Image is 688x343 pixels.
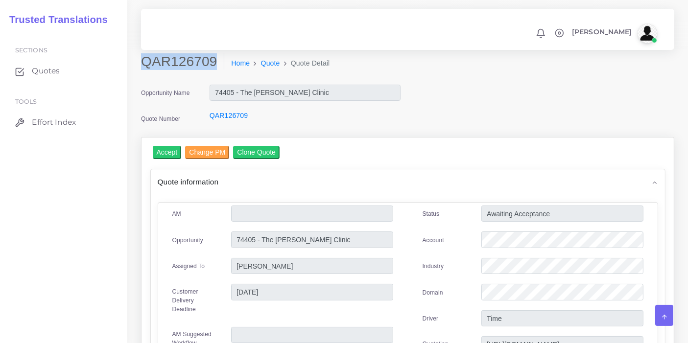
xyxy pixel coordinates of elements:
[423,236,444,245] label: Account
[2,14,108,25] h2: Trusted Translations
[233,146,280,159] input: Clone Quote
[158,176,219,187] span: Quote information
[172,262,205,271] label: Assigned To
[423,314,439,323] label: Driver
[141,89,190,97] label: Opportunity Name
[2,12,108,28] a: Trusted Translations
[7,112,120,133] a: Effort Index
[261,58,280,69] a: Quote
[567,23,661,43] a: [PERSON_NAME]avatar
[153,146,182,159] input: Accept
[231,258,393,274] input: pm
[638,23,657,43] img: avatar
[172,209,181,218] label: AM
[7,61,120,81] a: Quotes
[151,169,665,194] div: Quote information
[172,236,204,245] label: Opportunity
[231,58,250,69] a: Home
[15,46,47,54] span: Sections
[423,209,440,218] label: Status
[141,53,224,70] h2: QAR126709
[15,98,37,105] span: Tools
[280,58,330,69] li: Quote Detail
[32,66,60,76] span: Quotes
[423,288,443,297] label: Domain
[185,146,229,159] input: Change PM
[423,262,444,271] label: Industry
[210,112,248,119] a: QAR126709
[141,114,180,123] label: Quote Number
[572,28,632,35] span: [PERSON_NAME]
[172,287,216,314] label: Customer Delivery Deadline
[32,117,76,128] span: Effort Index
